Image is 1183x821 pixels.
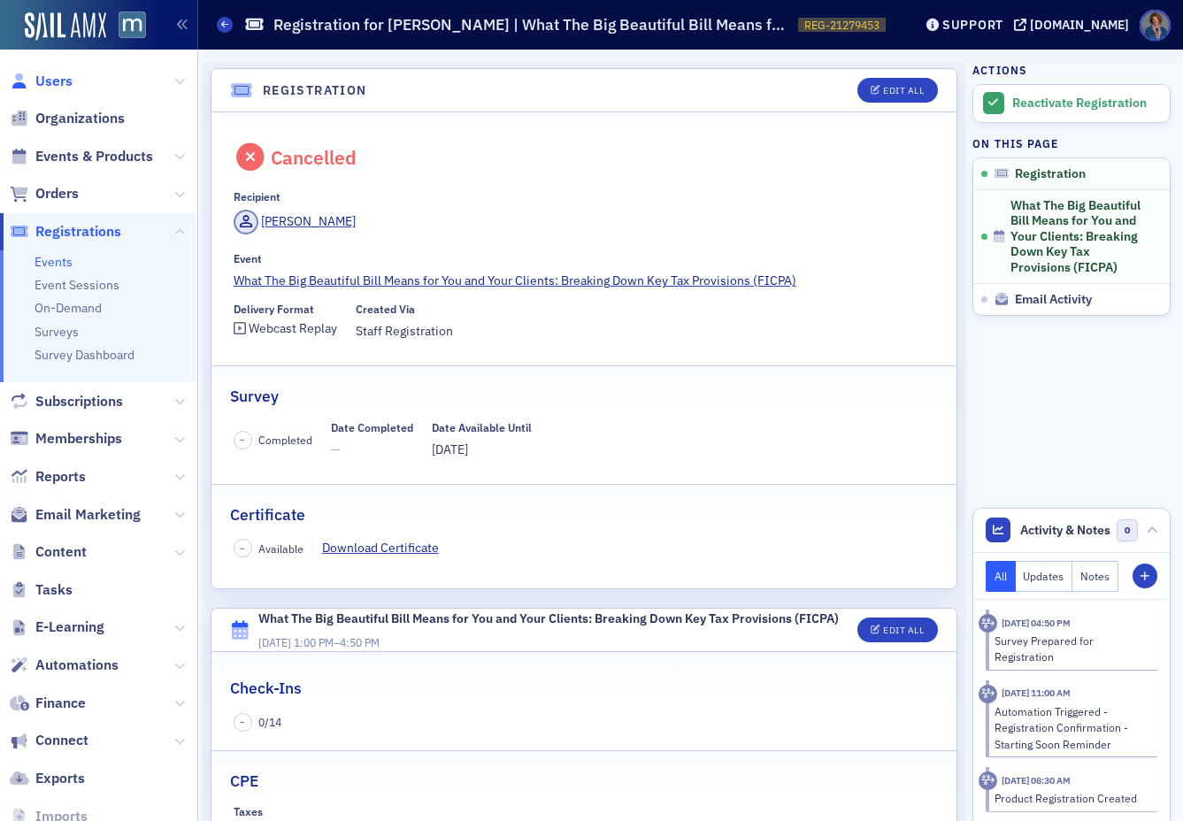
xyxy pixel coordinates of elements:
[35,392,123,411] span: Subscriptions
[230,677,302,700] h2: Check-Ins
[35,429,122,449] span: Memberships
[1020,521,1110,540] span: Activity & Notes
[35,731,88,750] span: Connect
[35,300,102,316] a: On-Demand
[35,347,134,363] a: Survey Dashboard
[35,694,86,713] span: Finance
[234,272,935,290] a: What The Big Beautiful Bill Means for You and Your Clients: Breaking Down Key Tax Provisions (FICPA)
[1015,292,1092,308] span: Email Activity
[1015,166,1086,182] span: Registration
[979,614,997,633] div: Activity
[1016,561,1073,592] button: Updates
[1014,19,1135,31] button: [DOMAIN_NAME]
[857,618,937,642] button: Edit All
[258,635,380,649] span: –
[240,542,245,555] span: –
[1140,10,1171,41] span: Profile
[432,421,532,434] div: Date Available Until
[10,656,119,675] a: Automations
[804,18,880,33] span: REG-21279453
[1002,617,1071,629] time: 8/21/2025 04:50 PM
[263,81,367,100] h4: Registration
[331,421,413,434] div: Date Completed
[35,656,119,675] span: Automations
[258,635,291,649] span: [DATE]
[883,625,924,635] div: Edit All
[35,618,104,637] span: E-Learning
[10,429,122,449] a: Memberships
[240,716,245,728] span: –
[234,252,262,265] div: Event
[10,222,121,242] a: Registrations
[995,703,1146,752] div: Automation Triggered - Registration Confirmation - Starting Soon Reminder
[1117,519,1139,541] span: 0
[331,441,413,459] span: —
[294,635,334,649] time: 1:00 PM
[258,714,281,730] span: 0 / 14
[230,770,258,793] h2: CPE
[240,434,245,446] span: –
[979,771,997,790] div: Activity
[258,432,312,448] span: Completed
[35,147,153,166] span: Events & Products
[35,580,73,600] span: Tasks
[10,542,87,562] a: Content
[10,618,104,637] a: E-Learning
[986,561,1016,592] button: All
[356,303,415,316] div: Created Via
[230,503,305,526] h2: Certificate
[35,254,73,270] a: Events
[106,12,146,42] a: View Homepage
[10,467,86,487] a: Reports
[10,731,88,750] a: Connect
[10,72,73,91] a: Users
[972,135,1171,151] h4: On this page
[10,147,153,166] a: Events & Products
[1030,17,1129,33] div: [DOMAIN_NAME]
[234,303,314,316] div: Delivery Format
[261,212,356,231] div: [PERSON_NAME]
[10,694,86,713] a: Finance
[1002,687,1071,699] time: 8/21/2025 11:00 AM
[35,769,85,788] span: Exports
[35,184,79,203] span: Orders
[995,633,1146,665] div: Survey Prepared for Registration
[857,78,937,103] button: Edit All
[35,222,121,242] span: Registrations
[322,539,452,557] a: Download Certificate
[25,12,106,41] img: SailAMX
[10,769,85,788] a: Exports
[883,86,924,96] div: Edit All
[356,322,453,341] span: Staff Registration
[10,580,73,600] a: Tasks
[995,790,1146,806] div: Product Registration Created
[973,85,1170,122] a: Reactivate Registration
[35,467,86,487] span: Reports
[230,385,279,408] h2: Survey
[35,542,87,562] span: Content
[942,17,1003,33] div: Support
[249,324,337,334] div: Webcast Replay
[1012,96,1161,111] div: Reactivate Registration
[972,62,1027,78] h4: Actions
[35,109,125,128] span: Organizations
[1072,561,1118,592] button: Notes
[35,72,73,91] span: Users
[10,184,79,203] a: Orders
[273,14,789,35] h1: Registration for [PERSON_NAME] | What The Big Beautiful Bill Means for You and Your Clients: Brea...
[979,685,997,703] div: Activity
[35,505,141,525] span: Email Marketing
[35,324,79,340] a: Surveys
[234,210,357,234] a: [PERSON_NAME]
[10,109,125,128] a: Organizations
[234,190,280,203] div: Recipient
[340,635,380,649] time: 4:50 PM
[35,277,119,293] a: Event Sessions
[258,610,839,628] div: What The Big Beautiful Bill Means for You and Your Clients: Breaking Down Key Tax Provisions (FICPA)
[1010,198,1147,276] span: What The Big Beautiful Bill Means for You and Your Clients: Breaking Down Key Tax Provisions (FICPA)
[10,392,123,411] a: Subscriptions
[432,441,468,457] span: [DATE]
[234,805,263,818] div: Taxes
[1002,774,1071,786] time: 8/20/2025 08:30 AM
